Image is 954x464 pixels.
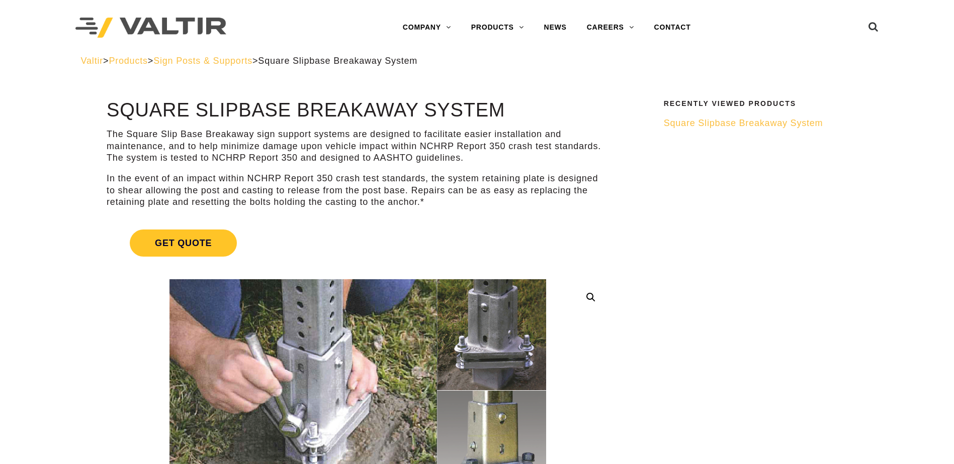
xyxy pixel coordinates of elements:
span: Square Slipbase Breakaway System [258,56,417,66]
p: The Square Slip Base Breakaway sign support systems are designed to facilitate easier installatio... [107,129,609,164]
a: COMPANY [393,18,461,38]
img: Valtir [75,18,226,38]
a: Products [109,56,147,66]
a: PRODUCTS [461,18,534,38]
span: Get Quote [130,229,237,257]
h1: Square Slipbase Breakaway System [107,100,609,121]
div: > > > [81,55,874,67]
p: In the event of an impact within NCHRP Report 350 crash test standards, the system retaining plat... [107,173,609,208]
h2: Recently Viewed Products [664,100,867,107]
a: Get Quote [107,217,609,269]
a: NEWS [534,18,577,38]
a: Valtir [81,56,103,66]
a: Square Slipbase Breakaway System [664,118,867,129]
span: Square Slipbase Breakaway System [664,118,823,128]
a: CONTACT [644,18,701,38]
a: Sign Posts & Supports [153,56,252,66]
a: CAREERS [577,18,644,38]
